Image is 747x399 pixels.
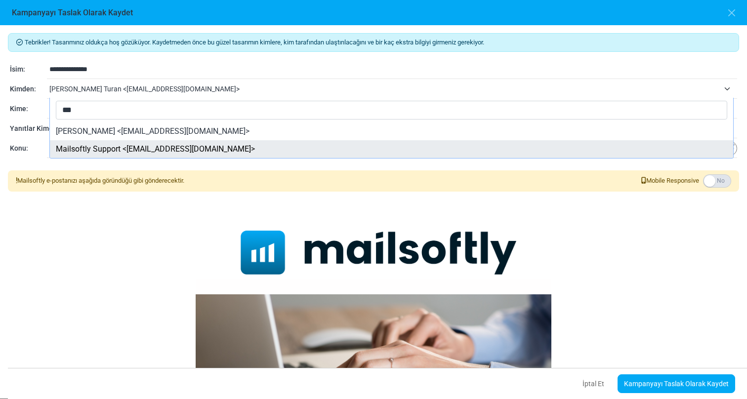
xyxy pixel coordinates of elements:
h6: Kampanyayı Taslak Olarak Kaydet [12,8,133,17]
span: Mobile Responsive [641,176,699,186]
span: Esma Calis Turan <esma@mailsoftly.net> [49,83,719,95]
li: Mailsoftly Support <[EMAIL_ADDRESS][DOMAIN_NAME]> [50,140,733,158]
input: Search [56,101,727,120]
li: [PERSON_NAME] <[EMAIL_ADDRESS][DOMAIN_NAME]> [50,122,733,140]
div: Yanıtlar Kime: [10,123,52,134]
button: İptal Et [574,373,613,394]
div: Tebrikler! Tasarımınız oldukça hoş gözüküyor. Kaydetmeden önce bu güzel tasarımın kimlere, kim ta... [8,33,739,52]
a: Kampanyayı Taslak Olarak Kaydet [618,374,735,393]
div: Mailsoftly e-postanızı aşağıda göründüğü gibi gönderecektir. [16,176,184,186]
div: İsim: [10,64,47,75]
div: Kimden: [10,84,47,94]
div: Konu: [10,143,47,154]
div: Kime: [10,104,47,114]
span: Esma Calis Turan <esma@mailsoftly.net> [49,80,737,98]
